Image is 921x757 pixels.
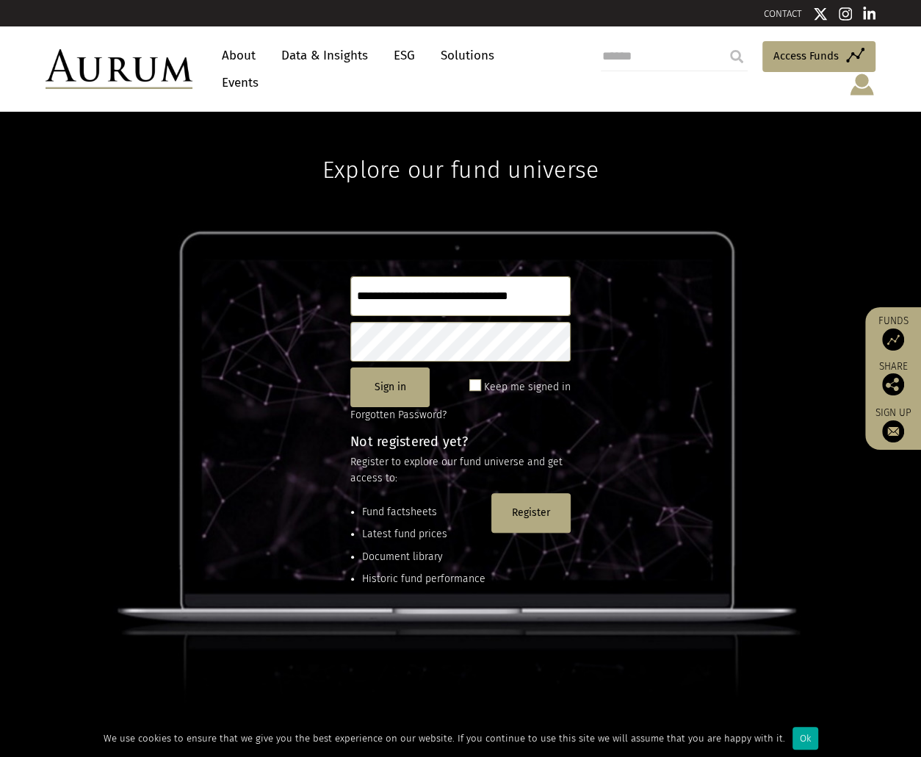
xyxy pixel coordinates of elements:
a: Forgotten Password? [350,409,447,421]
a: About [214,42,263,69]
li: Fund factsheets [362,504,485,520]
img: account-icon.svg [848,72,875,97]
div: Share [873,362,914,395]
div: Ok [792,727,818,750]
li: Document library [362,549,485,565]
img: Instagram icon [839,7,852,21]
li: Latest fund prices [362,526,485,542]
a: Funds [873,315,914,351]
img: Aurum [46,49,192,89]
input: Submit [722,42,751,71]
img: Share this post [882,373,904,395]
label: Keep me signed in [484,378,571,396]
a: Events [214,69,259,96]
a: CONTACT [764,8,802,19]
img: Access Funds [882,329,904,351]
p: Register to explore our fund universe and get access to: [350,454,571,487]
img: Sign up to our newsletter [882,420,904,442]
a: Sign up [873,406,914,442]
h1: Explore our fund universe [322,112,599,184]
span: Access Funds [773,47,839,65]
a: ESG [386,42,422,69]
a: Solutions [433,42,502,69]
a: Data & Insights [274,42,375,69]
button: Register [491,493,571,533]
img: Twitter icon [813,7,828,21]
h4: Not registered yet? [350,435,571,448]
img: Linkedin icon [863,7,876,21]
li: Historic fund performance [362,571,485,587]
a: Access Funds [762,41,875,72]
button: Sign in [350,367,430,407]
